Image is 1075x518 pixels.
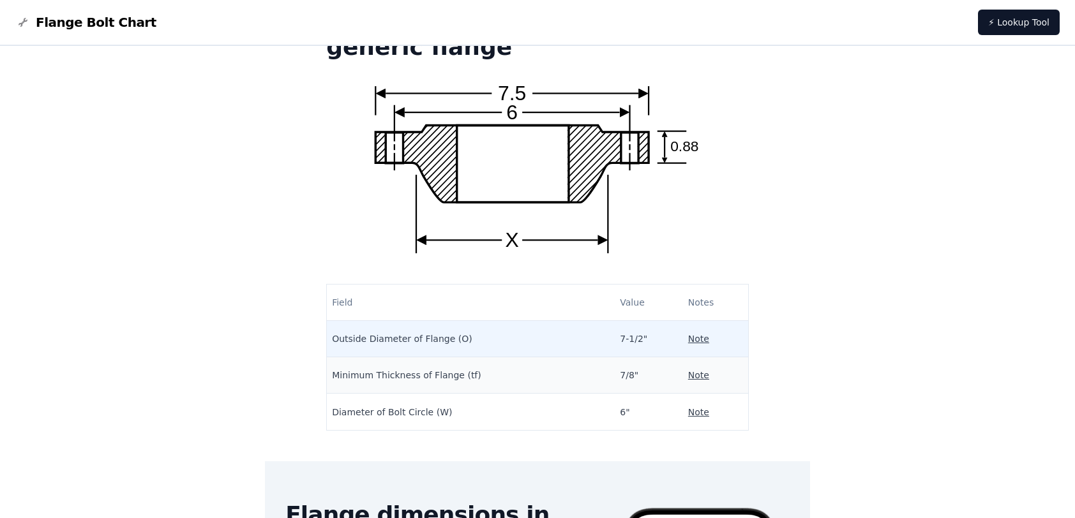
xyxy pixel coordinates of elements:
[498,82,526,105] text: 7.5
[670,138,698,154] text: 0.88
[15,15,31,30] img: Flange Bolt Chart Logo
[615,321,683,357] td: 7-1/2"
[688,369,709,381] button: Note
[327,285,615,321] th: Field
[615,394,683,430] td: 6"
[978,10,1060,35] a: ⚡ Lookup Tool
[688,332,709,345] button: Note
[615,285,683,321] th: Value
[615,357,683,394] td: 7/8"
[506,228,519,251] text: X
[36,13,156,31] span: Flange Bolt Chart
[326,9,749,60] h1: Dimensions for NPS 3 Class 150 generic flange
[327,394,615,430] td: Diameter of Bolt Circle (W)
[327,321,615,357] td: Outside Diameter of Flange (O)
[683,285,748,321] th: Notes
[327,357,615,394] td: Minimum Thickness of Flange (tf)
[688,406,709,418] button: Note
[506,101,518,124] text: 6
[15,13,156,31] a: Flange Bolt Chart LogoFlange Bolt Chart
